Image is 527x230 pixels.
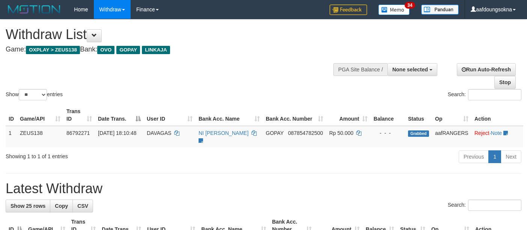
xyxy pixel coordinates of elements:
img: panduan.png [421,5,459,15]
span: DAVAGAS [147,130,172,136]
th: Action [471,104,523,126]
a: Stop [494,76,516,89]
span: 86792271 [66,130,90,136]
a: Previous [459,150,489,163]
button: None selected [387,63,437,76]
span: Copy 087854782500 to clipboard [288,130,323,136]
label: Search: [448,200,521,211]
img: MOTION_logo.png [6,4,63,15]
a: Copy [50,200,73,212]
a: Show 25 rows [6,200,50,212]
a: Run Auto-Refresh [457,63,516,76]
span: None selected [392,67,428,73]
a: NI [PERSON_NAME] [199,130,248,136]
label: Show entries [6,89,63,100]
th: Bank Acc. Name: activate to sort column ascending [196,104,263,126]
span: LINKAJA [142,46,170,54]
td: · [471,126,523,147]
select: Showentries [19,89,47,100]
td: ZEUS138 [17,126,63,147]
th: User ID: activate to sort column ascending [144,104,196,126]
input: Search: [468,89,521,100]
h4: Game: Bank: [6,46,344,53]
th: Balance [370,104,405,126]
a: Note [491,130,502,136]
span: 34 [405,2,415,9]
th: Date Trans.: activate to sort column descending [95,104,144,126]
h1: Latest Withdraw [6,181,521,196]
th: Trans ID: activate to sort column ascending [63,104,95,126]
h1: Withdraw List [6,27,344,42]
div: Showing 1 to 1 of 1 entries [6,150,214,160]
th: Bank Acc. Number: activate to sort column ascending [263,104,326,126]
span: [DATE] 18:10:48 [98,130,136,136]
input: Search: [468,200,521,211]
img: Feedback.jpg [330,5,367,15]
td: aafRANGERS [432,126,471,147]
span: OXPLAY > ZEUS138 [26,46,80,54]
a: Next [501,150,521,163]
span: Show 25 rows [11,203,45,209]
a: 1 [488,150,501,163]
span: Copy [55,203,68,209]
th: Status [405,104,432,126]
a: CSV [72,200,93,212]
div: - - - [373,129,402,137]
div: PGA Site Balance / [333,63,387,76]
span: OVO [97,46,114,54]
span: Rp 50.000 [329,130,354,136]
td: 1 [6,126,17,147]
th: Amount: activate to sort column ascending [326,104,370,126]
th: ID [6,104,17,126]
span: CSV [77,203,88,209]
th: Op: activate to sort column ascending [432,104,471,126]
span: Grabbed [408,130,429,137]
label: Search: [448,89,521,100]
th: Game/API: activate to sort column ascending [17,104,63,126]
span: GOPAY [266,130,283,136]
span: GOPAY [116,46,140,54]
a: Reject [474,130,489,136]
img: Button%20Memo.svg [378,5,410,15]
